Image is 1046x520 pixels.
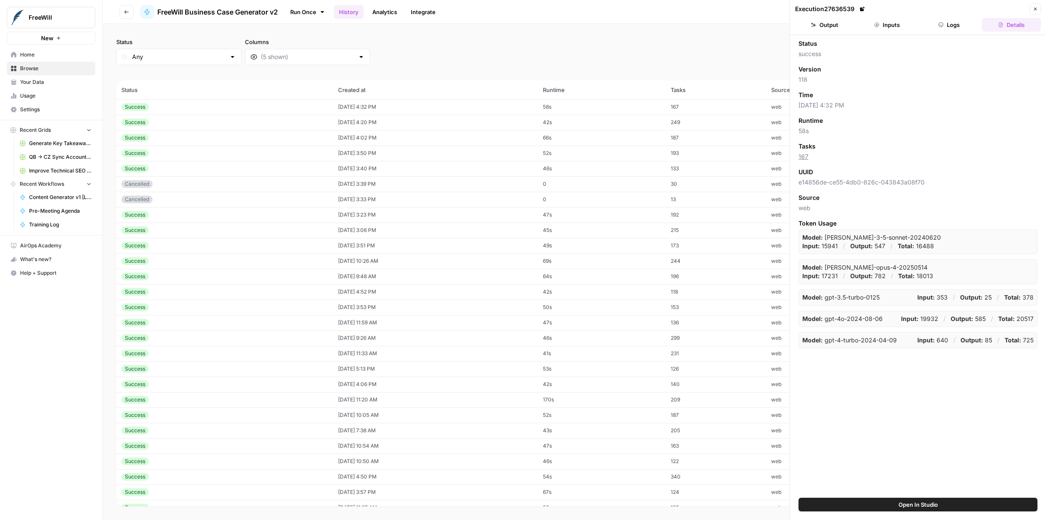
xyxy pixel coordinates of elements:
[333,269,538,284] td: [DATE] 9:48 AM
[666,300,766,315] td: 153
[766,454,884,469] td: web
[666,176,766,192] td: 30
[798,193,819,202] span: Source
[766,423,884,438] td: web
[766,392,884,407] td: web
[802,336,823,344] strong: Model:
[920,18,979,32] button: Logs
[666,207,766,223] td: 192
[333,454,538,469] td: [DATE] 10:50 AM
[538,207,666,223] td: 47s
[1005,336,1021,344] strong: Total:
[798,142,816,151] span: Tasks
[538,284,666,300] td: 42s
[121,303,149,311] div: Success
[798,91,813,99] span: Time
[121,257,149,265] div: Success
[666,253,766,269] td: 244
[41,34,53,42] span: New
[334,5,364,19] a: History
[333,161,538,176] td: [DATE] 3:40 PM
[29,221,91,229] span: Training Log
[917,293,948,302] p: 353
[666,392,766,407] td: 209
[891,272,893,280] p: /
[843,242,845,250] p: /
[899,500,938,509] span: Open In Studio
[666,500,766,515] td: 139
[29,193,91,201] span: Content Generator v1 [LIVE]
[666,284,766,300] td: 118
[121,442,149,450] div: Success
[766,361,884,377] td: web
[333,146,538,161] td: [DATE] 3:50 PM
[766,238,884,253] td: web
[121,427,149,434] div: Success
[538,438,666,454] td: 47s
[121,504,149,511] div: Success
[538,500,666,515] td: 56s
[333,176,538,192] td: [DATE] 3:39 PM
[666,146,766,161] td: 193
[666,223,766,238] td: 215
[666,377,766,392] td: 140
[766,438,884,454] td: web
[538,377,666,392] td: 42s
[898,242,914,250] strong: Total:
[29,140,91,147] span: Generate Key Takeaways from Webinar Transcripts
[766,130,884,146] td: web
[538,407,666,423] td: 52s
[802,263,928,272] p: claude-opus-4-20250514
[666,315,766,330] td: 136
[20,180,64,188] span: Recent Workflows
[766,192,884,207] td: web
[960,293,992,302] p: 25
[766,469,884,484] td: web
[666,454,766,469] td: 122
[802,233,941,242] p: claude-3-5-sonnet-20240620
[116,38,242,46] label: Status
[666,80,766,99] th: Tasks
[917,336,935,344] strong: Input:
[20,106,91,113] span: Settings
[121,473,149,481] div: Success
[29,207,91,215] span: Pre-Meeting Agenda
[333,407,538,423] td: [DATE] 10:05 AM
[7,48,95,62] a: Home
[116,80,333,99] th: Status
[333,80,538,99] th: Created at
[7,89,95,103] a: Usage
[802,315,883,323] p: gpt-4o-2024-08-06
[538,238,666,253] td: 49s
[798,75,1037,84] span: 118
[121,334,149,342] div: Success
[802,234,823,241] strong: Model:
[795,5,866,13] div: Execution 27636539
[997,336,999,345] p: /
[666,130,766,146] td: 187
[666,99,766,115] td: 167
[666,330,766,346] td: 299
[7,266,95,280] button: Help + Support
[766,300,884,315] td: web
[766,315,884,330] td: web
[29,167,91,175] span: Improve Technical SEO for Page
[121,273,149,280] div: Success
[121,242,149,250] div: Success
[538,346,666,361] td: 41s
[538,192,666,207] td: 0
[20,126,51,134] span: Recent Grids
[538,300,666,315] td: 50s
[961,336,983,344] strong: Output:
[538,361,666,377] td: 53s
[333,330,538,346] td: [DATE] 9:26 AM
[898,242,934,250] p: 16488
[960,294,983,301] strong: Output:
[16,204,95,218] a: Pre-Meeting Agenda
[132,53,226,61] input: Any
[121,380,149,388] div: Success
[538,423,666,438] td: 43s
[16,137,95,150] a: Generate Key Takeaways from Webinar Transcripts
[802,272,820,279] strong: Input:
[943,315,946,323] p: /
